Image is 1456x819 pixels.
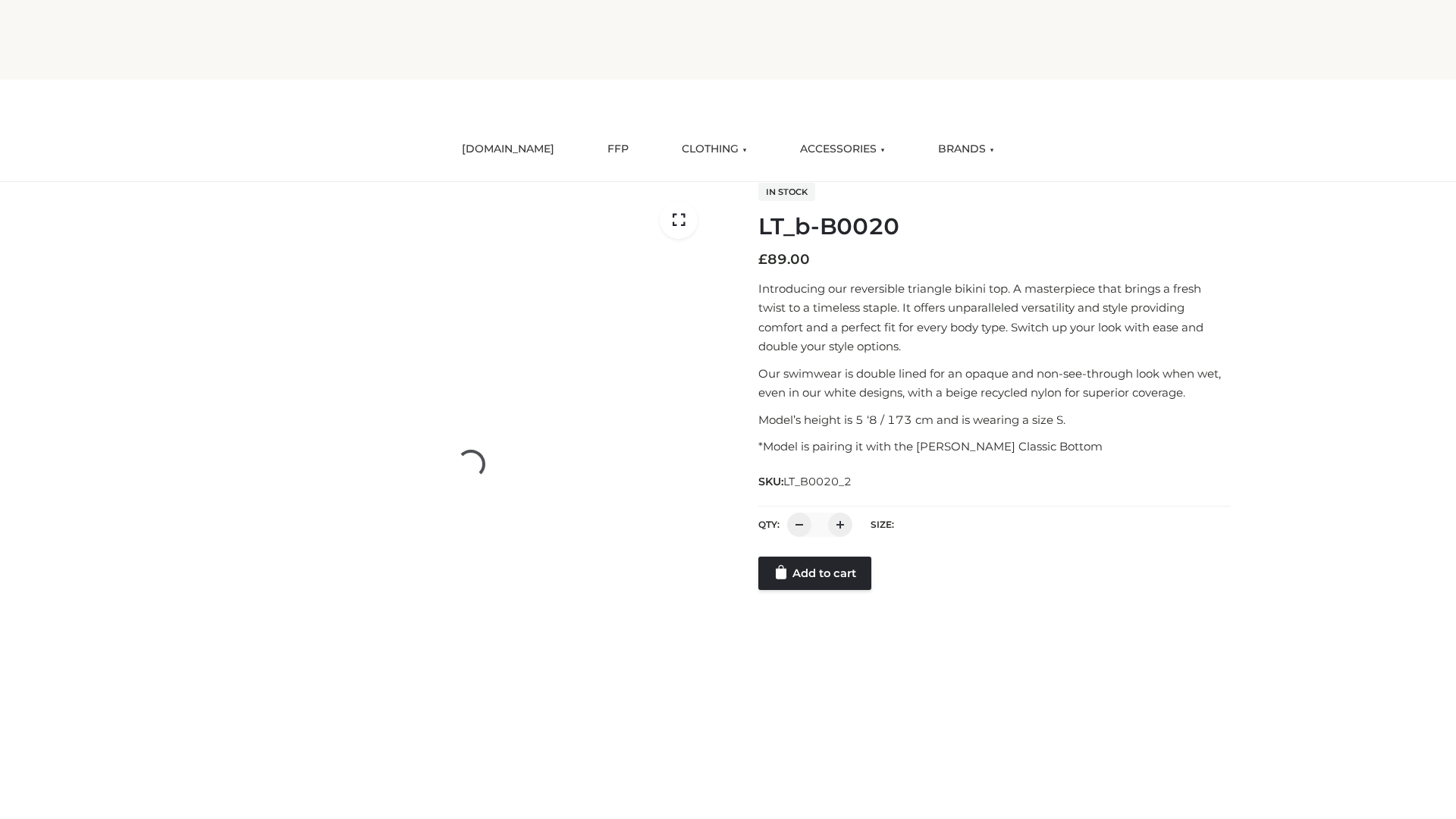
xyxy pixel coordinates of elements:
a: Add to cart [758,557,871,590]
label: QTY: [758,519,780,530]
span: SKU: [758,472,853,491]
p: Introducing our reversible triangle bikini top. A masterpiece that brings a fresh twist to a time... [758,279,1231,356]
a: CLOTHING [670,133,758,166]
p: Model’s height is 5 ‘8 / 173 cm and is wearing a size S. [758,410,1231,430]
span: £ [758,251,767,268]
bdi: 89.00 [758,251,810,268]
h1: LT_b-B0020 [758,213,1231,240]
label: Size: [871,519,894,530]
a: [DOMAIN_NAME] [450,133,566,166]
span: In stock [758,183,815,201]
a: BRANDS [927,133,1006,166]
a: ACCESSORIES [789,133,896,166]
p: *Model is pairing it with the [PERSON_NAME] Classic Bottom [758,437,1231,457]
a: FFP [596,133,640,166]
span: LT_B0020_2 [783,475,852,488]
p: Our swimwear is double lined for an opaque and non-see-through look when wet, even in our white d... [758,364,1231,403]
